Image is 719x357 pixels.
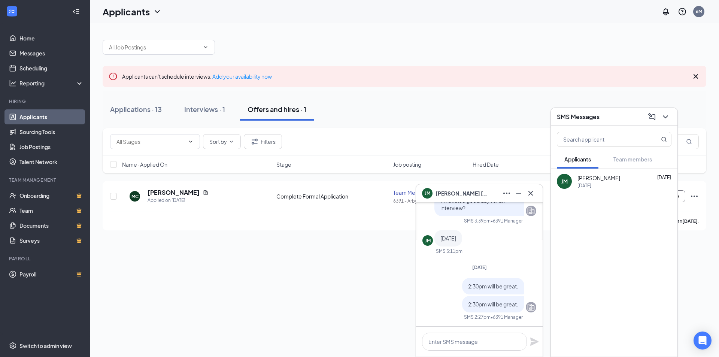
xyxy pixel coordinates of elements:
span: [PERSON_NAME] [577,174,620,182]
div: Complete Formal Application [276,193,389,200]
svg: Analysis [9,79,16,87]
button: Sort byChevronDown [203,134,241,149]
div: Hiring [9,98,82,105]
svg: Ellipses [502,189,511,198]
svg: ChevronDown [203,44,209,50]
div: Open Intercom Messenger [694,332,712,350]
div: Switch to admin view [19,342,72,350]
span: Job posting [393,161,421,168]
span: Sort by [209,139,227,144]
a: TeamCrown [19,203,84,218]
svg: ChevronDown [661,112,670,121]
button: Cross [525,187,537,199]
a: Messages [19,46,84,61]
span: Team members [613,156,652,163]
svg: QuestionInfo [678,7,687,16]
svg: Error [109,72,118,81]
svg: Settings [9,342,16,350]
span: Applicants can't schedule interviews. [122,73,272,80]
svg: Document [203,190,209,196]
div: JM [425,238,431,244]
div: MC [131,193,139,200]
div: Payroll [9,255,82,262]
span: [PERSON_NAME] [PERSON_NAME] [436,189,488,197]
span: Hired Date [473,161,499,168]
h5: [PERSON_NAME] [148,188,200,197]
div: Team Member [393,189,468,196]
div: [DATE] [577,182,591,189]
a: DocumentsCrown [19,218,84,233]
a: Talent Network [19,154,84,169]
span: • 6391 Manager [491,314,523,320]
button: Filter Filters [244,134,282,149]
svg: Cross [691,72,700,81]
svg: ChevronDown [153,7,162,16]
a: Scheduling [19,61,84,76]
a: Home [19,31,84,46]
svg: Ellipses [690,192,699,201]
button: ChevronDown [659,111,671,123]
span: • 6391 Manager [491,218,523,224]
span: 2:30pm will be great. [468,301,518,308]
svg: Cross [526,189,535,198]
svg: Minimize [514,189,523,198]
svg: ComposeMessage [647,112,656,121]
div: Offers and hires · 1 [248,105,306,114]
span: Stage [276,161,291,168]
span: 2:30pm will be great. [468,283,518,290]
div: SMS 5:11pm [436,248,462,254]
svg: Notifications [661,7,670,16]
div: Reporting [19,79,84,87]
svg: Collapse [72,8,80,15]
input: All Stages [116,137,185,146]
div: 6391 - Arbys Turbo ... [393,198,468,204]
a: OnboardingCrown [19,188,84,203]
input: All Job Postings [109,43,200,51]
div: SMS 2:27pm [464,314,491,320]
a: SurveysCrown [19,233,84,248]
span: [DATE] [440,235,456,242]
svg: ChevronDown [228,139,234,145]
svg: Plane [530,337,539,346]
h3: SMS Messages [557,113,600,121]
div: Interviews · 1 [184,105,225,114]
a: Job Postings [19,139,84,154]
svg: ChevronDown [188,139,194,145]
svg: Company [527,303,536,312]
h1: Applicants [103,5,150,18]
a: PayrollCrown [19,267,84,282]
div: 6M [696,8,702,15]
button: ComposeMessage [646,111,658,123]
b: [DATE] [682,218,698,224]
svg: Filter [250,137,259,146]
a: Applicants [19,109,84,124]
button: Minimize [513,187,525,199]
div: JM [561,178,568,185]
span: [DATE] [657,175,671,180]
span: Applicants [564,156,591,163]
div: Applications · 13 [110,105,162,114]
svg: WorkstreamLogo [8,7,16,15]
span: [DATE] [472,264,487,270]
div: Team Management [9,177,82,183]
div: SMS 3:39pm [464,218,491,224]
div: Applied on [DATE] [148,197,209,204]
svg: MagnifyingGlass [686,139,692,145]
button: Ellipses [501,187,513,199]
svg: Company [527,206,536,215]
input: Search applicant [557,132,646,146]
a: Add your availability now [212,73,272,80]
a: Sourcing Tools [19,124,84,139]
span: Name · Applied On [122,161,167,168]
svg: MagnifyingGlass [661,136,667,142]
